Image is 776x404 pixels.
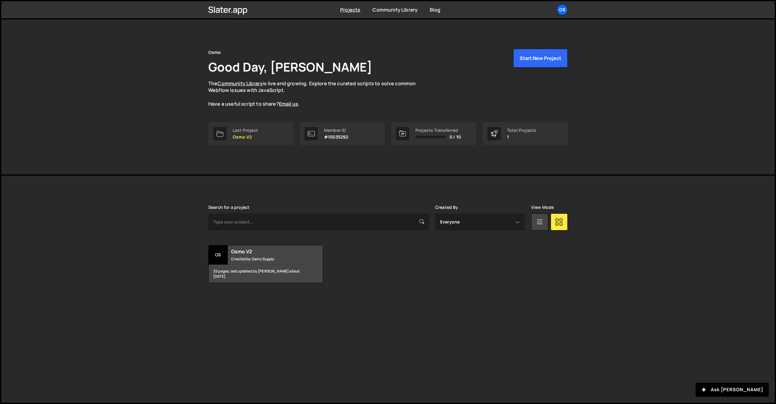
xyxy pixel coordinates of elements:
p: Osmo V2 [233,135,258,139]
a: Email us [279,100,298,107]
a: Os Osmo V2 Created by Osmo Supply 32 pages, last updated by [PERSON_NAME] about [DATE] [208,245,323,283]
h1: Good Day, [PERSON_NAME] [208,58,372,75]
div: Member ID [324,128,348,133]
a: Community Library [372,6,418,13]
input: Type your project... [208,213,429,230]
a: Last Project Osmo V2 [208,122,294,145]
a: Os [557,4,568,15]
div: Os [209,245,228,265]
div: Osmo [208,49,221,56]
a: Community Library [217,80,263,87]
div: Total Projects [507,128,536,133]
a: Blog [430,6,440,13]
button: Start New Project [513,49,568,68]
h2: Osmo V2 [231,248,305,255]
div: Projects Transferred [415,128,461,133]
a: Projects [340,6,360,13]
div: 32 pages, last updated by [PERSON_NAME] about [DATE] [209,265,323,283]
p: #10035292 [324,135,348,139]
small: Created by Osmo Supply [231,256,305,262]
p: The is live and growing. Explore the curated scripts to solve common Webflow issues with JavaScri... [208,80,428,107]
label: View Mode [531,205,554,210]
p: 1 [507,135,536,139]
span: 0 / 10 [450,135,461,139]
button: Ask [PERSON_NAME] [696,383,769,397]
label: Created By [435,205,458,210]
div: Last Project [233,128,258,133]
label: Search for a project [208,205,249,210]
